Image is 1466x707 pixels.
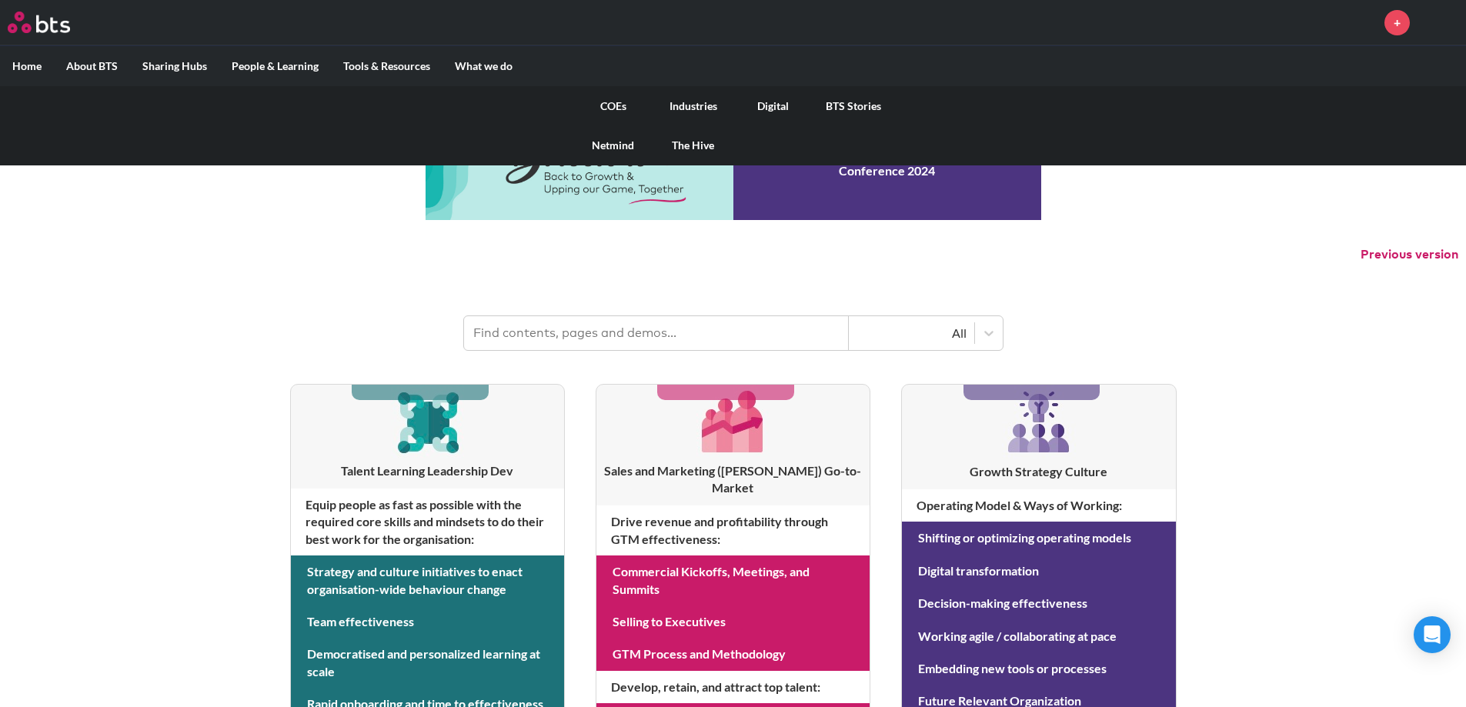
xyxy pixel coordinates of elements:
h3: Talent Learning Leadership Dev [291,462,564,479]
label: About BTS [54,46,130,86]
h4: Operating Model & Ways of Working : [902,489,1175,522]
h3: Sales and Marketing ([PERSON_NAME]) Go-to-Market [596,462,870,497]
div: All [857,325,967,342]
label: What we do [442,46,525,86]
img: BTS Logo [8,12,70,33]
button: Previous version [1361,246,1458,263]
h4: Drive revenue and profitability through GTM effectiveness : [596,505,870,555]
img: [object Object] [1002,385,1076,459]
input: Find contents, pages and demos... [464,316,849,350]
a: + [1384,10,1410,35]
a: Profile [1421,4,1458,41]
h4: Equip people as fast as possible with the required core skills and mindsets to do their best work... [291,489,564,555]
label: Sharing Hubs [130,46,219,86]
label: Tools & Resources [331,46,442,86]
img: [object Object] [391,385,464,458]
a: Go home [8,12,99,33]
div: Open Intercom Messenger [1414,616,1451,653]
h4: Develop, retain, and attract top talent : [596,671,870,703]
img: Alejandro Díaz [1421,4,1458,41]
label: People & Learning [219,46,331,86]
img: [object Object] [696,385,770,458]
h3: Growth Strategy Culture [902,463,1175,480]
